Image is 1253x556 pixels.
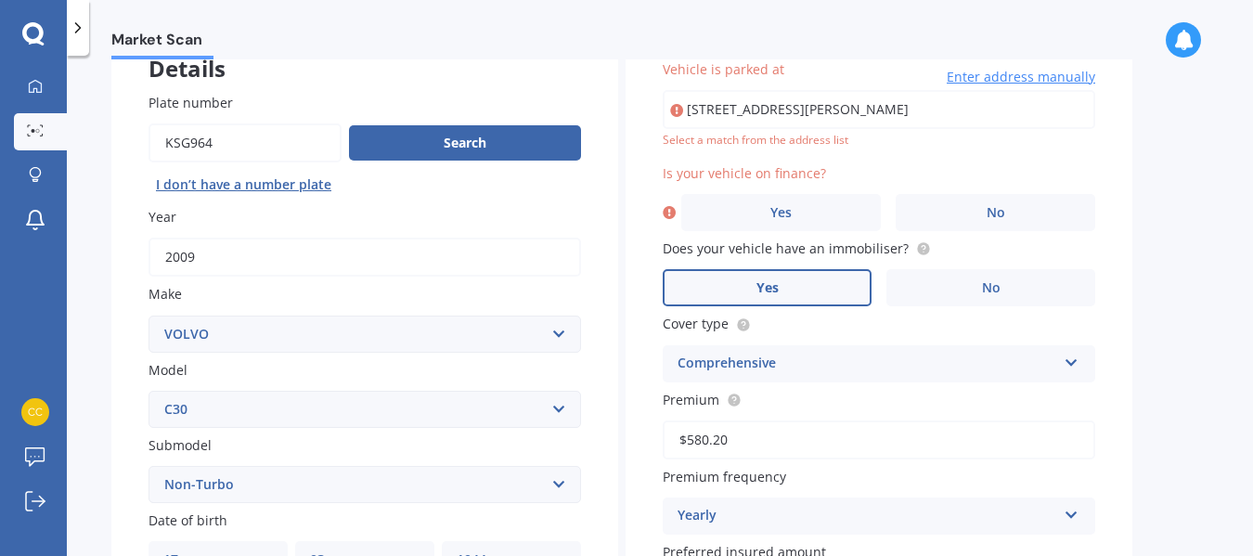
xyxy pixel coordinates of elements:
span: Is your vehicle on finance? [663,164,826,182]
div: Select a match from the address list [663,133,1095,149]
input: YYYY [149,238,581,277]
span: Yes [756,280,779,296]
input: Enter plate number [149,123,342,162]
span: Plate number [149,94,233,111]
span: Year [149,208,176,226]
input: Enter premium [663,420,1095,459]
span: Market Scan [111,31,213,56]
span: Date of birth [149,511,227,529]
img: 2db7e6344321c57d91148fddc0989989 [21,398,49,426]
span: No [982,280,1001,296]
span: Submodel [149,436,212,454]
span: Cover type [663,316,729,333]
div: Yearly [678,505,1056,527]
button: I don’t have a number plate [149,170,339,200]
span: Premium frequency [663,468,786,485]
div: Comprehensive [678,353,1056,375]
span: Premium [663,391,719,408]
span: Enter address manually [947,68,1095,86]
button: Search [349,125,581,161]
input: Enter address [663,90,1095,129]
span: No [987,205,1005,221]
span: Make [149,286,182,304]
span: Does your vehicle have an immobiliser? [663,239,909,257]
span: Yes [770,205,792,221]
span: Model [149,361,187,379]
span: Vehicle is parked at [663,60,784,78]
